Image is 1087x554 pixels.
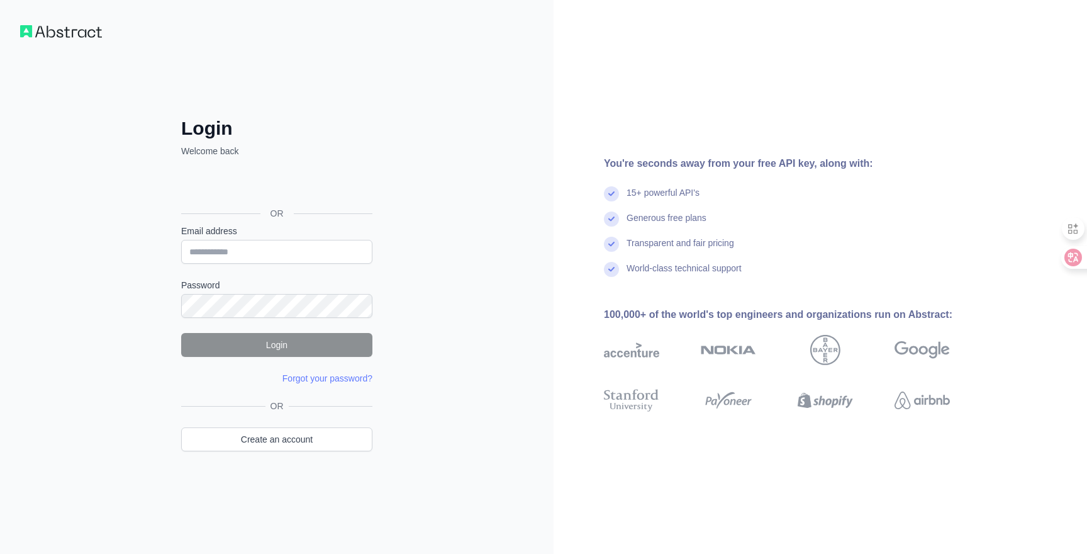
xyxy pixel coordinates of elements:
[798,387,853,414] img: shopify
[701,335,756,365] img: nokia
[895,387,950,414] img: airbnb
[260,207,294,220] span: OR
[181,225,372,237] label: Email address
[604,307,990,322] div: 100,000+ of the world's top engineers and organizations run on Abstract:
[282,373,372,383] a: Forgot your password?
[627,262,742,287] div: World-class technical support
[701,387,756,414] img: payoneer
[810,335,840,365] img: bayer
[265,400,289,412] span: OR
[175,171,376,199] iframe: Sign in with Google Button
[604,156,990,171] div: You're seconds away from your free API key, along with:
[604,186,619,201] img: check mark
[181,117,372,140] h2: Login
[627,186,700,212] div: 15+ powerful API's
[627,237,734,262] div: Transparent and fair pricing
[627,212,706,237] div: Generous free plans
[604,262,619,277] img: check mark
[181,427,372,451] a: Create an account
[181,145,372,157] p: Welcome back
[181,333,372,357] button: Login
[604,335,659,365] img: accenture
[604,237,619,252] img: check mark
[604,387,659,414] img: stanford university
[604,212,619,227] img: check mark
[895,335,950,365] img: google
[181,279,372,291] label: Password
[20,25,102,38] img: Workflow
